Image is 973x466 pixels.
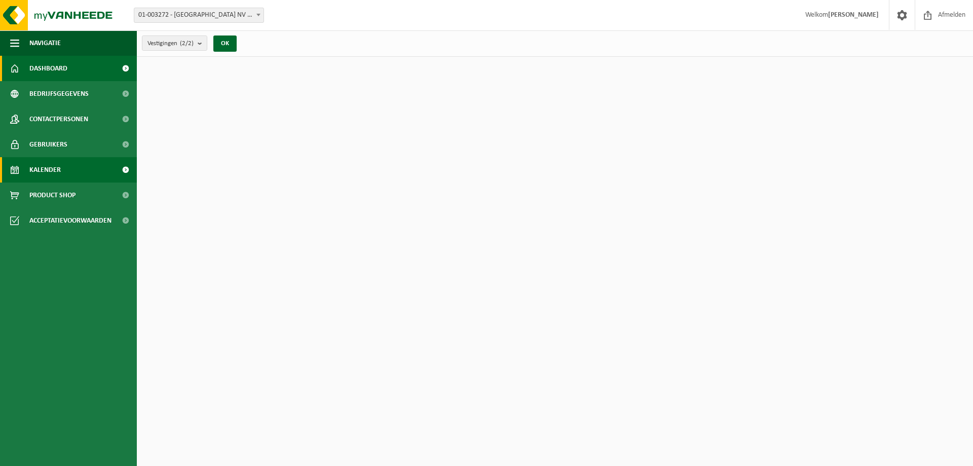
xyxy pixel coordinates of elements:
span: Product Shop [29,183,76,208]
button: OK [213,35,237,52]
strong: [PERSON_NAME] [828,11,879,19]
span: Contactpersonen [29,106,88,132]
span: 01-003272 - BELGOSUC NV - BEERNEM [134,8,264,22]
span: Bedrijfsgegevens [29,81,89,106]
span: Gebruikers [29,132,67,157]
button: Vestigingen(2/2) [142,35,207,51]
span: Kalender [29,157,61,183]
span: Dashboard [29,56,67,81]
count: (2/2) [180,40,194,47]
span: Acceptatievoorwaarden [29,208,111,233]
span: 01-003272 - BELGOSUC NV - BEERNEM [134,8,264,23]
span: Navigatie [29,30,61,56]
span: Vestigingen [147,36,194,51]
